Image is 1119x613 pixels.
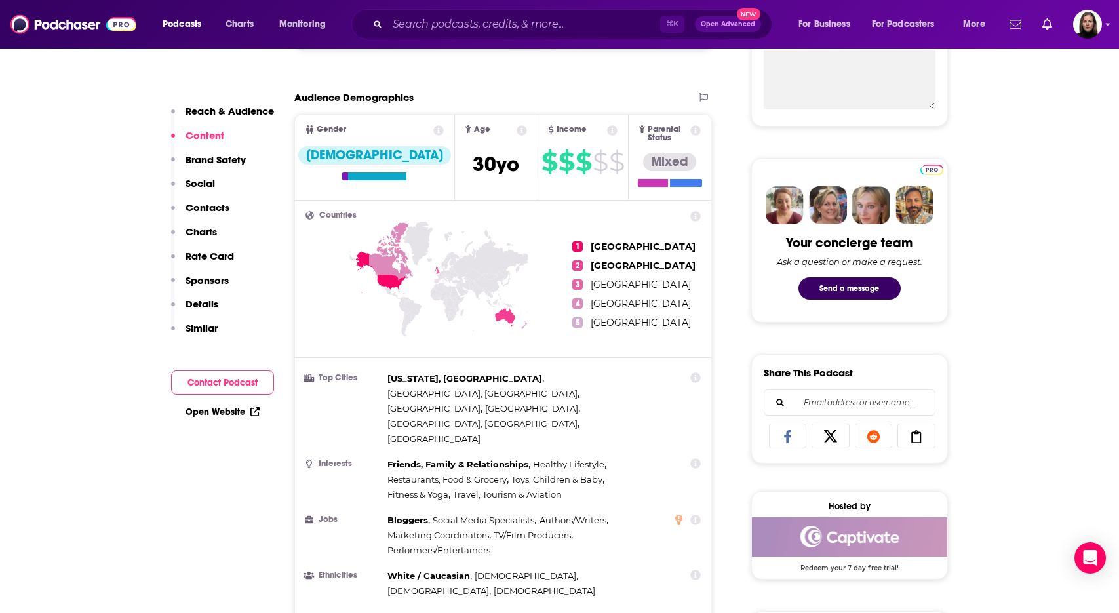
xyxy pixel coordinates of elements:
[186,250,234,262] p: Rate Card
[737,8,760,20] span: New
[387,585,489,596] span: [DEMOGRAPHIC_DATA]
[752,501,947,512] div: Hosted by
[186,274,229,287] p: Sponsors
[387,386,579,401] span: ,
[777,256,922,267] div: Ask a question or make a request.
[1004,13,1027,35] a: Show notifications dropdown
[572,298,583,309] span: 4
[1073,10,1102,39] span: Logged in as BevCat3
[855,424,893,448] a: Share on Reddit
[895,186,933,224] img: Jon Profile
[775,390,924,415] input: Email address or username...
[572,279,583,290] span: 3
[387,472,509,487] span: ,
[186,105,274,117] p: Reach & Audience
[387,433,481,444] span: [GEOGRAPHIC_DATA]
[305,460,382,468] h3: Interests
[387,459,528,469] span: Friends, Family & Relationships
[798,277,901,300] button: Send a message
[593,151,608,172] span: $
[591,241,696,252] span: [GEOGRAPHIC_DATA]
[511,472,604,487] span: ,
[433,513,536,528] span: ,
[171,250,234,274] button: Rate Card
[559,151,574,172] span: $
[786,235,913,251] div: Your concierge team
[852,186,890,224] img: Jules Profile
[10,12,136,37] img: Podchaser - Follow, Share and Rate Podcasts
[473,151,519,177] span: 30 yo
[186,153,246,166] p: Brand Safety
[453,489,562,500] span: Travel, Tourism & Aviation
[766,186,804,224] img: Sydney Profile
[387,570,470,581] span: White / Caucasian
[317,125,346,134] span: Gender
[387,418,578,429] span: [GEOGRAPHIC_DATA], [GEOGRAPHIC_DATA]
[897,424,935,448] a: Copy Link
[387,530,489,540] span: Marketing Coordinators
[648,125,688,142] span: Parental Status
[153,14,218,35] button: open menu
[387,371,544,386] span: ,
[171,177,215,201] button: Social
[752,517,947,557] img: Captivate Deal: Redeem your 7 day free trial!
[387,416,579,431] span: ,
[1037,13,1057,35] a: Show notifications dropdown
[591,298,691,309] span: [GEOGRAPHIC_DATA]
[387,528,491,543] span: ,
[752,557,947,572] span: Redeem your 7 day free trial!
[769,424,807,448] a: Share on Facebook
[576,151,591,172] span: $
[387,474,507,484] span: Restaurants, Food & Grocery
[387,489,448,500] span: Fitness & Yoga
[387,457,530,472] span: ,
[533,457,606,472] span: ,
[270,14,343,35] button: open menu
[494,528,573,543] span: ,
[387,388,578,399] span: [GEOGRAPHIC_DATA], [GEOGRAPHIC_DATA]
[186,406,260,418] a: Open Website
[171,226,217,250] button: Charts
[541,151,557,172] span: $
[572,317,583,328] span: 5
[226,15,254,33] span: Charts
[171,153,246,178] button: Brand Safety
[186,177,215,189] p: Social
[1073,10,1102,39] img: User Profile
[591,279,691,290] span: [GEOGRAPHIC_DATA]
[387,401,482,416] span: ,
[660,16,684,33] span: ⌘ K
[475,568,578,583] span: ,
[294,91,414,104] h2: Audience Demographics
[387,14,660,35] input: Search podcasts, credits, & more...
[387,373,542,384] span: [US_STATE], [GEOGRAPHIC_DATA]
[1074,542,1106,574] div: Open Intercom Messenger
[433,515,534,525] span: Social Media Specialists
[171,105,274,129] button: Reach & Audience
[764,389,935,416] div: Search followers
[387,568,472,583] span: ,
[609,151,624,172] span: $
[186,298,218,310] p: Details
[812,424,850,448] a: Share on X/Twitter
[186,322,218,334] p: Similar
[475,570,576,581] span: [DEMOGRAPHIC_DATA]
[171,274,229,298] button: Sponsors
[789,14,867,35] button: open menu
[863,14,954,35] button: open menu
[540,513,608,528] span: ,
[533,459,604,469] span: Healthy Lifestyle
[809,186,847,224] img: Barbara Profile
[387,403,481,414] span: [GEOGRAPHIC_DATA]
[305,515,382,524] h3: Jobs
[643,153,696,171] div: Mixed
[298,146,451,165] div: [DEMOGRAPHIC_DATA]
[1073,10,1102,39] button: Show profile menu
[494,585,595,596] span: [DEMOGRAPHIC_DATA]
[485,401,580,416] span: ,
[387,513,430,528] span: ,
[171,201,229,226] button: Contacts
[511,474,602,484] span: Toys, Children & Baby
[798,15,850,33] span: For Business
